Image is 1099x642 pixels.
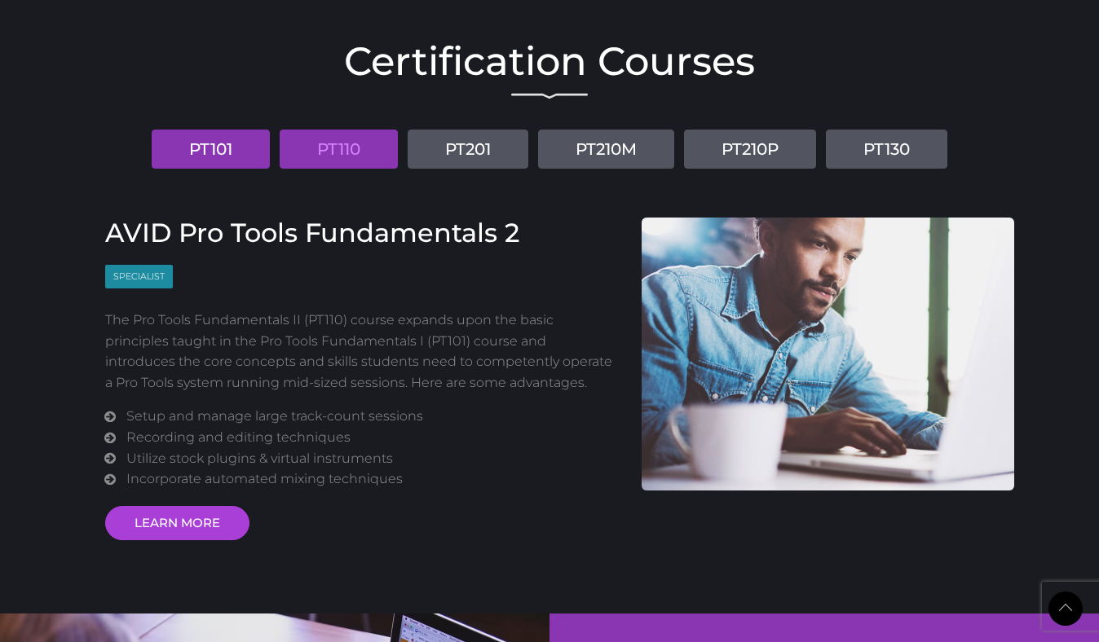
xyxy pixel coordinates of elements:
[126,427,617,448] li: Recording and editing techniques
[126,468,617,490] li: Incorporate automated mixing techniques
[85,42,1014,81] h2: Certification Courses
[826,130,947,169] a: PT130
[126,406,617,427] li: Setup and manage large track-count sessions
[280,130,398,169] a: PT110
[538,130,674,169] a: PT210M
[152,130,270,169] a: PT101
[408,130,528,169] a: PT201
[1048,591,1083,626] a: Back to Top
[105,506,249,540] a: LEARN MORE
[105,265,173,288] span: Specialist
[105,310,617,393] p: The Pro Tools Fundamentals II (PT110) course expands upon the basic principles taught in the Pro ...
[511,93,588,99] img: decorative line
[642,218,1015,490] img: AVID Pro Tools Fundamentals 2 Course
[126,448,617,469] li: Utilize stock plugins & virtual instruments
[105,218,617,248] h3: AVID Pro Tools Fundamentals 2
[684,130,816,169] a: PT210P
